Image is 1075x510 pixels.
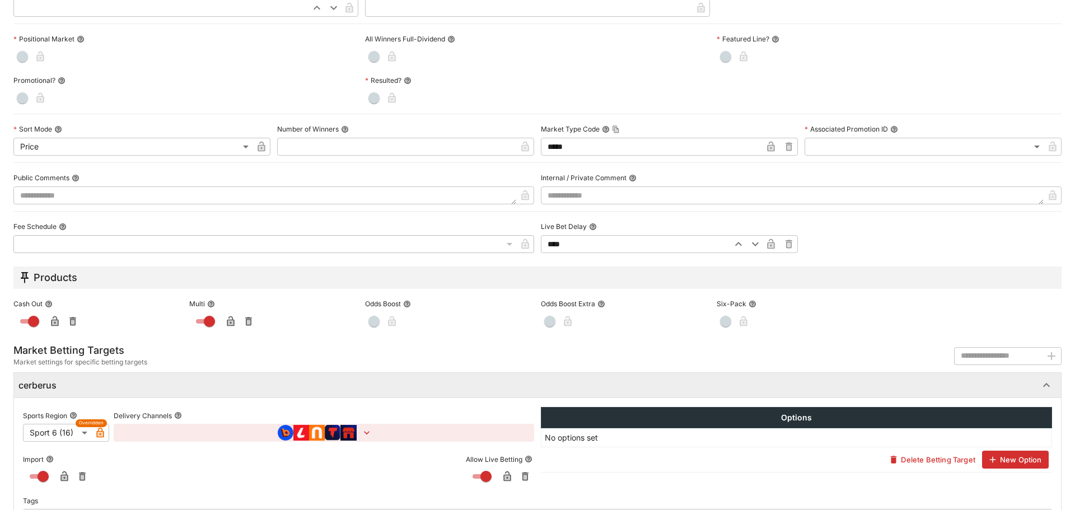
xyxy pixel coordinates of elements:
p: Associated Promotion ID [805,124,888,134]
p: Sports Region [23,411,67,420]
button: Number of Winners [341,125,349,133]
p: Multi [189,299,205,308]
button: Six-Pack [749,300,756,308]
button: Copy To Clipboard [612,125,620,133]
p: Sort Mode [13,124,52,134]
button: Import [46,455,54,463]
button: New Option [982,451,1049,469]
p: Fee Schedule [13,222,57,231]
p: Resulted? [365,76,401,85]
button: Allow Live Betting [525,455,532,463]
button: All Winners Full-Dividend [447,35,455,43]
button: Associated Promotion ID [890,125,898,133]
button: Sort Mode [54,125,62,133]
button: Fee Schedule [59,223,67,231]
button: Delivery Channels [174,411,182,419]
img: brand [325,425,340,441]
p: Positional Market [13,34,74,44]
button: Odds Boost [403,300,411,308]
div: Sport 6 (16) [23,424,91,442]
p: Promotional? [13,76,55,85]
p: Delivery Channels [114,411,172,420]
span: Overridden [79,419,104,427]
button: Internal / Private Comment [629,174,637,182]
p: All Winners Full-Dividend [365,34,445,44]
button: Resulted? [404,77,412,85]
button: Cash Out [45,300,53,308]
button: Featured Line? [772,35,779,43]
p: Internal / Private Comment [541,173,627,183]
button: Multi [207,300,215,308]
img: brand [309,425,325,441]
button: Market Type CodeCopy To Clipboard [602,125,610,133]
h5: Market Betting Targets [13,344,147,357]
img: brand [340,425,357,441]
button: Odds Boost Extra [597,300,605,308]
img: brand [278,425,293,441]
p: Public Comments [13,173,69,183]
p: Import [23,455,44,464]
button: Positional Market [77,35,85,43]
img: brand [293,425,309,441]
button: Live Bet Delay [589,223,597,231]
th: Options [541,408,1052,428]
p: Odds Boost [365,299,401,308]
h5: Products [34,271,77,284]
p: Cash Out [13,299,43,308]
p: Featured Line? [717,34,769,44]
p: Number of Winners [277,124,339,134]
p: Market Type Code [541,124,600,134]
button: Sports Region [69,411,77,419]
span: Market settings for specific betting targets [13,357,147,368]
button: Public Comments [72,174,80,182]
div: Price [13,138,253,156]
button: Delete Betting Target [883,451,981,469]
p: Six-Pack [717,299,746,308]
p: Allow Live Betting [466,455,522,464]
h6: cerberus [18,380,57,391]
p: Live Bet Delay [541,222,587,231]
button: Promotional? [58,77,66,85]
p: Tags [23,496,38,506]
p: Odds Boost Extra [541,299,595,308]
td: No options set [541,428,1052,447]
